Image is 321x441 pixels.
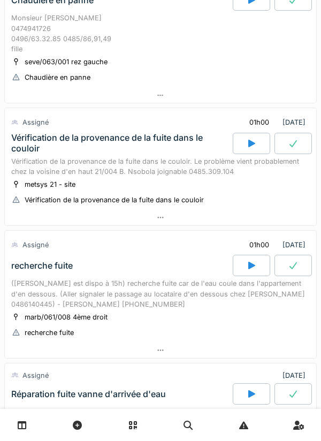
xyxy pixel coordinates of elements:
div: Assigné [22,240,49,250]
div: 01h00 [249,240,269,250]
div: 0456/72.09.18 [11,407,310,417]
div: Assigné [22,117,49,127]
div: Vérification de la provenance de la fuite dans le couloir [11,133,231,153]
div: recherche fuite [11,261,73,271]
div: Vérification de la provenance de la fuite dans le couloir. Le problème vient probablement chez la... [11,156,310,177]
div: 01h00 [249,117,269,127]
div: marb/061/008 4ème droit [25,312,108,322]
div: [DATE] [240,235,310,255]
div: recherche fuite [25,328,74,338]
div: Monsieur [PERSON_NAME] 0474941726 0496/63.32.85 0485/86,91,49 fille [11,13,310,54]
div: [DATE] [282,370,310,381]
div: ([PERSON_NAME] est dispo à 15h) recherche fuite car de l'eau coule dans l'appartement d'en dessou... [11,278,310,309]
div: [DATE] [240,112,310,132]
div: Réparation fuite vanne d'arrivée d'eau [11,389,166,399]
div: Vérification de la provenance de la fuite dans le couloir [25,195,204,205]
div: Assigné [22,370,49,381]
div: seve/063/001 rez gauche [25,57,108,67]
div: Chaudière en panne [25,72,90,82]
div: metsys 21 - site [25,179,75,189]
